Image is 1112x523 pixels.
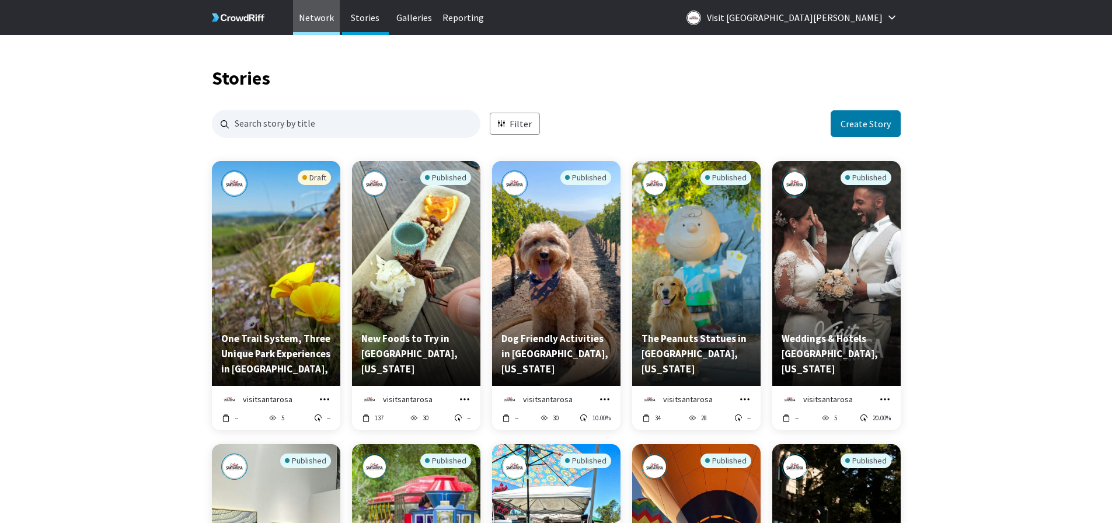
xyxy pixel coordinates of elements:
[642,331,751,376] p: The Peanuts Statues in Santa Rosa, California
[642,392,657,407] img: visitsantarosa
[734,413,751,423] button: --
[467,413,470,423] p: --
[859,413,891,423] button: 20.00%
[701,413,707,423] p: 28
[782,392,797,407] img: visitsantarosa
[501,454,528,480] img: visitsantarosa
[221,413,239,423] button: --
[280,454,331,468] div: Published
[552,413,558,423] p: 30
[782,331,891,376] p: Weddings & Hotels Santa Rosa, California
[642,454,668,480] img: visitsantarosa
[361,413,384,423] button: 137
[212,378,340,388] a: Preview story titled 'One Trail System, Three Unique Park Experiences in Santa Rosa, California'
[700,170,751,185] div: Published
[454,413,471,423] button: --
[502,392,517,407] img: visitsantarosa
[235,413,238,423] p: --
[523,393,573,405] p: visitsantarosa
[362,392,377,407] img: visitsantarosa
[560,170,611,185] div: Published
[579,413,611,423] button: 10.00%
[772,378,901,388] a: Preview story titled 'Weddings & Hotels Santa Rosa, California'
[686,11,701,25] img: Logo for Visit Santa Rosa
[492,378,621,388] a: Preview story titled 'Dog Friendly Activities in Santa Rosa, California'
[688,413,707,423] button: 28
[298,170,331,185] div: Draft
[313,413,331,423] button: --
[212,110,480,138] input: Search for stories by name. Press enter to submit.
[361,454,388,480] img: visitsantarosa
[222,392,237,407] img: visitsantarosa
[327,413,330,423] p: --
[501,331,611,376] p: Dog Friendly Activities in Santa Rosa, California
[221,331,331,376] p: One Trail System, Three Unique Park Experiences in Santa Rosa, California
[782,413,799,423] button: --
[510,117,532,131] p: Filter
[592,413,611,423] p: 10.00%
[642,413,661,423] button: 34
[221,454,248,480] img: visitsantarosa
[267,413,284,423] button: 5
[834,413,837,423] p: 5
[352,378,480,388] a: Preview story titled 'New Foods to Try in Santa Rosa, California'
[663,393,713,405] p: visitsantarosa
[281,413,284,423] p: 5
[707,8,883,27] p: Visit [GEOGRAPHIC_DATA][PERSON_NAME]
[560,454,611,468] div: Published
[422,413,428,423] p: 30
[490,113,540,135] button: Filter
[803,393,853,405] p: visitsantarosa
[501,413,519,423] button: --
[243,393,292,405] p: visitsantarosa
[539,413,559,423] button: 30
[642,170,668,197] img: visitsantarosa
[747,413,751,423] p: --
[361,170,388,197] img: visitsantarosa
[515,413,518,423] p: --
[221,170,248,197] img: visitsantarosa
[821,413,838,423] button: 5
[782,170,808,197] img: visitsantarosa
[361,331,471,376] p: New Foods to Try in Santa Rosa, California
[375,413,384,423] p: 137
[632,378,761,388] a: Preview story titled 'The Peanuts Statues in Santa Rosa, California'
[841,170,891,185] div: Published
[873,413,891,423] p: 20.00%
[212,70,901,86] h1: Stories
[420,454,471,468] div: Published
[831,110,901,137] button: Create a new story in story creator application
[700,454,751,468] div: Published
[383,393,433,405] p: visitsantarosa
[655,413,661,423] p: 34
[409,413,428,423] button: 30
[795,413,799,423] p: --
[501,170,528,197] img: visitsantarosa
[841,454,891,468] div: Published
[782,454,808,480] img: visitsantarosa
[420,170,471,185] div: Published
